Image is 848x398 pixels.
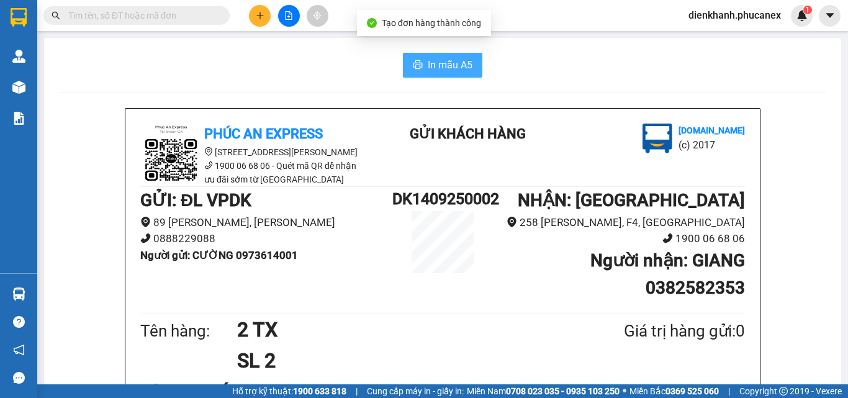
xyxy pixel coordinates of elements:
span: Miền Nam [467,384,620,398]
button: plus [249,5,271,27]
button: aim [307,5,328,27]
span: phone [140,233,151,243]
b: Gửi khách hàng [410,126,526,142]
strong: 1900 633 818 [293,386,346,396]
input: Tìm tên, số ĐT hoặc mã đơn [68,9,215,22]
span: In mẫu A5 [428,57,472,73]
strong: 0369 525 060 [665,386,719,396]
span: caret-down [824,10,836,21]
b: GỬI : ĐL VPDK [140,190,251,210]
span: question-circle [13,316,25,328]
span: check-circle [367,18,377,28]
img: icon-new-feature [796,10,808,21]
li: 258 [PERSON_NAME], F4, [GEOGRAPHIC_DATA] [493,214,745,231]
li: 1900 06 68 06 [493,230,745,247]
img: solution-icon [12,112,25,125]
span: search [52,11,60,20]
span: message [13,372,25,384]
b: Người gửi : CƯỜNG 0973614001 [140,249,298,261]
span: Tạo đơn hàng thành công [382,18,481,28]
div: Giá trị hàng gửi: 0 [564,319,745,344]
h1: DK1409250002 [392,187,493,211]
span: Miền Bắc [629,384,719,398]
span: environment [204,147,213,156]
li: (c) 2017 [104,59,171,75]
span: environment [140,217,151,227]
button: printerIn mẫu A5 [403,53,482,78]
span: aim [313,11,322,20]
span: environment [507,217,517,227]
span: file-add [284,11,293,20]
h1: SL 2 [237,345,564,376]
b: Gửi khách hàng [76,18,123,76]
li: 0888229088 [140,230,392,247]
span: printer [413,60,423,71]
b: Người nhận : GIANG 0382582353 [590,250,745,298]
img: logo.jpg [643,124,672,153]
span: Cung cấp máy in - giấy in: [367,384,464,398]
button: caret-down [819,5,841,27]
span: notification [13,344,25,356]
span: ⚪️ [623,389,626,394]
span: Hỗ trợ kỹ thuật: [232,384,346,398]
img: logo.jpg [135,16,165,45]
b: NHẬN : [GEOGRAPHIC_DATA] [518,190,745,210]
span: | [728,384,730,398]
span: 1 [805,6,810,14]
span: copyright [779,387,788,396]
img: logo.jpg [140,124,202,186]
img: warehouse-icon [12,81,25,94]
sup: 1 [803,6,812,14]
li: 89 [PERSON_NAME], [PERSON_NAME] [140,214,392,231]
li: (c) 2017 [679,137,745,153]
span: plus [256,11,264,20]
img: warehouse-icon [12,287,25,301]
b: Phúc An Express [204,126,323,142]
span: phone [204,161,213,170]
li: [STREET_ADDRESS][PERSON_NAME] [140,145,364,159]
strong: 0708 023 035 - 0935 103 250 [506,386,620,396]
li: 1900 06 68 06 - Quét mã QR để nhận ưu đãi sớm từ [GEOGRAPHIC_DATA] [140,159,364,186]
span: | [356,384,358,398]
span: dienkhanh.phucanex [679,7,791,23]
img: logo-vxr [11,8,27,27]
b: [DOMAIN_NAME] [104,47,171,57]
h1: 2 TX [237,314,564,345]
b: [DOMAIN_NAME] [679,125,745,135]
button: file-add [278,5,300,27]
img: warehouse-icon [12,50,25,63]
span: phone [662,233,673,243]
div: Tên hàng: [140,319,237,344]
img: logo.jpg [16,16,78,78]
b: Phúc An Express [16,80,65,160]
